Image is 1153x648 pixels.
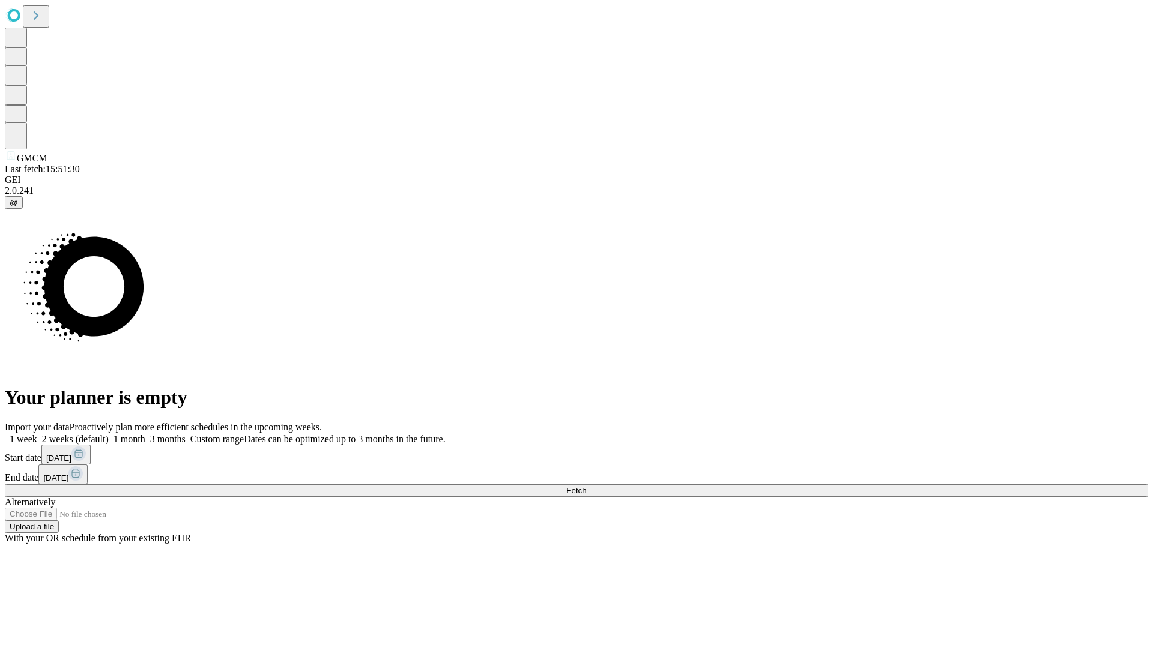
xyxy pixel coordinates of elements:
[42,434,109,444] span: 2 weeks (default)
[244,434,445,444] span: Dates can be optimized up to 3 months in the future.
[5,464,1148,484] div: End date
[5,497,55,507] span: Alternatively
[5,185,1148,196] div: 2.0.241
[5,386,1148,409] h1: Your planner is empty
[41,445,91,464] button: [DATE]
[566,486,586,495] span: Fetch
[5,445,1148,464] div: Start date
[113,434,145,444] span: 1 month
[10,434,37,444] span: 1 week
[43,473,68,482] span: [DATE]
[5,175,1148,185] div: GEI
[5,422,70,432] span: Import your data
[5,533,191,543] span: With your OR schedule from your existing EHR
[5,484,1148,497] button: Fetch
[70,422,322,432] span: Proactively plan more efficient schedules in the upcoming weeks.
[46,454,71,463] span: [DATE]
[190,434,244,444] span: Custom range
[5,520,59,533] button: Upload a file
[150,434,186,444] span: 3 months
[17,153,47,163] span: GMCM
[5,196,23,209] button: @
[38,464,88,484] button: [DATE]
[5,164,80,174] span: Last fetch: 15:51:30
[10,198,18,207] span: @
